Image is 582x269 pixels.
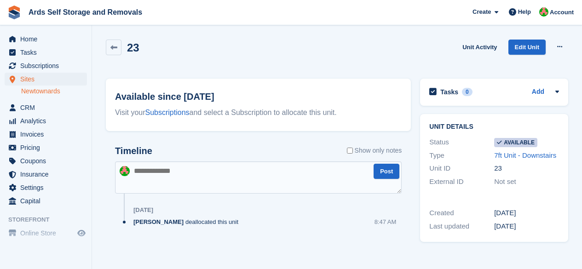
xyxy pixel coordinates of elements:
a: menu [5,101,87,114]
h2: Timeline [115,146,152,156]
a: Subscriptions [145,109,190,116]
span: Sites [20,73,75,86]
span: Coupons [20,155,75,167]
h2: Unit details [429,123,559,131]
h2: Tasks [440,88,458,96]
div: Status [429,137,494,148]
span: Available [494,138,537,147]
a: menu [5,128,87,141]
a: Edit Unit [508,40,546,55]
label: Show only notes [347,146,402,155]
span: Settings [20,181,75,194]
a: Add [532,87,544,97]
a: menu [5,46,87,59]
a: menu [5,141,87,154]
button: Post [374,164,399,179]
div: Not set [494,177,559,187]
span: [PERSON_NAME] [133,217,184,226]
span: Storefront [8,215,92,224]
span: Home [20,33,75,46]
a: menu [5,181,87,194]
div: Last updated [429,221,494,232]
span: Subscriptions [20,59,75,72]
a: menu [5,195,87,207]
span: Help [518,7,531,17]
img: Ethan McFerran [120,166,130,176]
span: Insurance [20,168,75,181]
a: Newtownards [21,87,87,96]
a: Ards Self Storage and Removals [25,5,146,20]
span: Pricing [20,141,75,154]
div: deallocated this unit [133,217,243,226]
span: Online Store [20,227,75,240]
a: menu [5,168,87,181]
a: Preview store [76,228,87,239]
div: 0 [462,88,473,96]
div: Unit ID [429,163,494,174]
img: Ethan McFerran [539,7,548,17]
span: Create [473,7,491,17]
div: [DATE] [494,208,559,218]
span: Account [550,8,574,17]
a: menu [5,73,87,86]
span: Tasks [20,46,75,59]
div: [DATE] [133,206,153,214]
a: menu [5,155,87,167]
div: Visit your and select a Subscription to allocate this unit. [115,107,402,118]
span: Capital [20,195,75,207]
a: menu [5,227,87,240]
img: stora-icon-8386f47178a22dfd0bd8f6a31ec36ba5ce8667c1dd55bd0f319d3a0aa187defe.svg [7,6,21,19]
input: Show only notes [347,146,353,155]
div: [DATE] [494,221,559,232]
a: menu [5,33,87,46]
a: menu [5,114,87,127]
span: Invoices [20,128,75,141]
span: Analytics [20,114,75,127]
a: menu [5,59,87,72]
div: Created [429,208,494,218]
div: Type [429,150,494,161]
h2: 23 [127,41,139,54]
div: 8:47 AM [375,217,397,226]
div: 23 [494,163,559,174]
a: Unit Activity [459,40,501,55]
h2: Available since [DATE] [115,90,402,103]
div: External ID [429,177,494,187]
span: CRM [20,101,75,114]
a: 7ft Unit - Downstairs [494,151,556,159]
